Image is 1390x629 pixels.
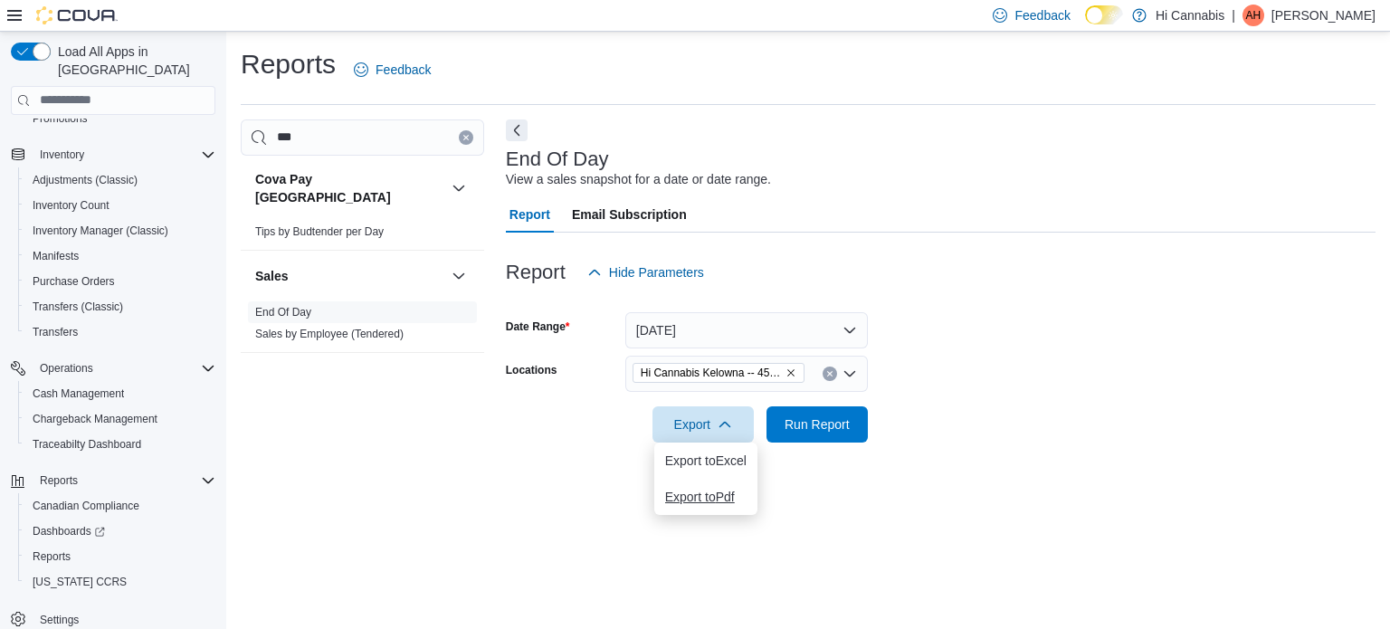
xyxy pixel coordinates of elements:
div: View a sales snapshot for a date or date range. [506,170,771,189]
a: Cash Management [25,383,131,405]
span: Email Subscription [572,196,687,233]
button: Transfers [18,319,223,345]
a: Inventory Manager (Classic) [25,220,176,242]
button: Operations [4,356,223,381]
span: Hide Parameters [609,263,704,281]
span: Sales by Employee (Tendered) [255,327,404,341]
span: Settings [40,613,79,627]
button: Reports [33,470,85,491]
span: Run Report [785,415,850,434]
span: Hi Cannabis Kelowna -- 450364 [633,363,804,383]
span: Purchase Orders [33,274,115,289]
button: Hide Parameters [580,254,711,291]
button: Operations [33,357,100,379]
span: Chargeback Management [25,408,215,430]
button: Chargeback Management [18,406,223,432]
a: Purchase Orders [25,271,122,292]
a: Chargeback Management [25,408,165,430]
button: Sales [448,265,470,287]
span: [US_STATE] CCRS [33,575,127,589]
span: Chargeback Management [33,412,157,426]
h1: Reports [241,46,336,82]
span: End Of Day [255,305,311,319]
a: Dashboards [18,519,223,544]
a: Dashboards [25,520,112,542]
span: Export to Excel [665,453,747,468]
span: Reports [33,470,215,491]
span: Manifests [25,245,215,267]
a: Canadian Compliance [25,495,147,517]
h3: Report [506,262,566,283]
button: Export toPdf [654,479,757,515]
p: Hi Cannabis [1156,5,1224,26]
a: [US_STATE] CCRS [25,571,134,593]
a: Reports [25,546,78,567]
span: Traceabilty Dashboard [33,437,141,452]
button: Cash Management [18,381,223,406]
button: Traceabilty Dashboard [18,432,223,457]
div: Sales [241,301,484,352]
button: Export toExcel [654,443,757,479]
span: Inventory Manager (Classic) [33,224,168,238]
span: Transfers [25,321,215,343]
span: Inventory Count [25,195,215,216]
span: Transfers (Classic) [33,300,123,314]
button: Cova Pay [GEOGRAPHIC_DATA] [448,177,470,199]
span: Transfers [33,325,78,339]
a: Inventory Count [25,195,117,216]
span: Dashboards [25,520,215,542]
a: Manifests [25,245,86,267]
a: Transfers (Classic) [25,296,130,318]
div: Cova Pay [GEOGRAPHIC_DATA] [241,221,484,250]
h3: Sales [255,267,289,285]
span: Export [663,406,743,443]
span: Operations [33,357,215,379]
span: Adjustments (Classic) [25,169,215,191]
span: Manifests [33,249,79,263]
button: Inventory [4,142,223,167]
a: Sales by Employee (Tendered) [255,328,404,340]
button: Manifests [18,243,223,269]
button: Export [652,406,754,443]
button: Reports [4,468,223,493]
span: Washington CCRS [25,571,215,593]
label: Date Range [506,319,570,334]
button: Clear input [459,130,473,145]
input: Dark Mode [1085,5,1123,24]
button: Sales [255,267,444,285]
span: Reports [25,546,215,567]
p: [PERSON_NAME] [1271,5,1376,26]
span: Promotions [25,108,215,129]
button: Transfers (Classic) [18,294,223,319]
a: Tips by Budtender per Day [255,225,384,238]
span: Promotions [33,111,88,126]
span: Traceabilty Dashboard [25,434,215,455]
span: Cash Management [25,383,215,405]
button: Purchase Orders [18,269,223,294]
button: Clear input [823,367,837,381]
button: Inventory Manager (Classic) [18,218,223,243]
a: Traceabilty Dashboard [25,434,148,455]
button: [DATE] [625,312,868,348]
button: Run Report [766,406,868,443]
span: Export to Pdf [665,490,747,504]
span: Transfers (Classic) [25,296,215,318]
a: Adjustments (Classic) [25,169,145,191]
span: Hi Cannabis Kelowna -- 450364 [641,364,782,382]
p: | [1232,5,1235,26]
span: Inventory [40,148,84,162]
div: Amy Houle [1242,5,1264,26]
button: Reports [18,544,223,569]
label: Locations [506,363,557,377]
h3: End Of Day [506,148,609,170]
span: AH [1246,5,1261,26]
img: Cova [36,6,118,24]
span: Report [509,196,550,233]
button: Remove Hi Cannabis Kelowna -- 450364 from selection in this group [785,367,796,378]
a: End Of Day [255,306,311,319]
span: Canadian Compliance [25,495,215,517]
button: Promotions [18,106,223,131]
span: Reports [33,549,71,564]
span: Dashboards [33,524,105,538]
button: Inventory [33,144,91,166]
